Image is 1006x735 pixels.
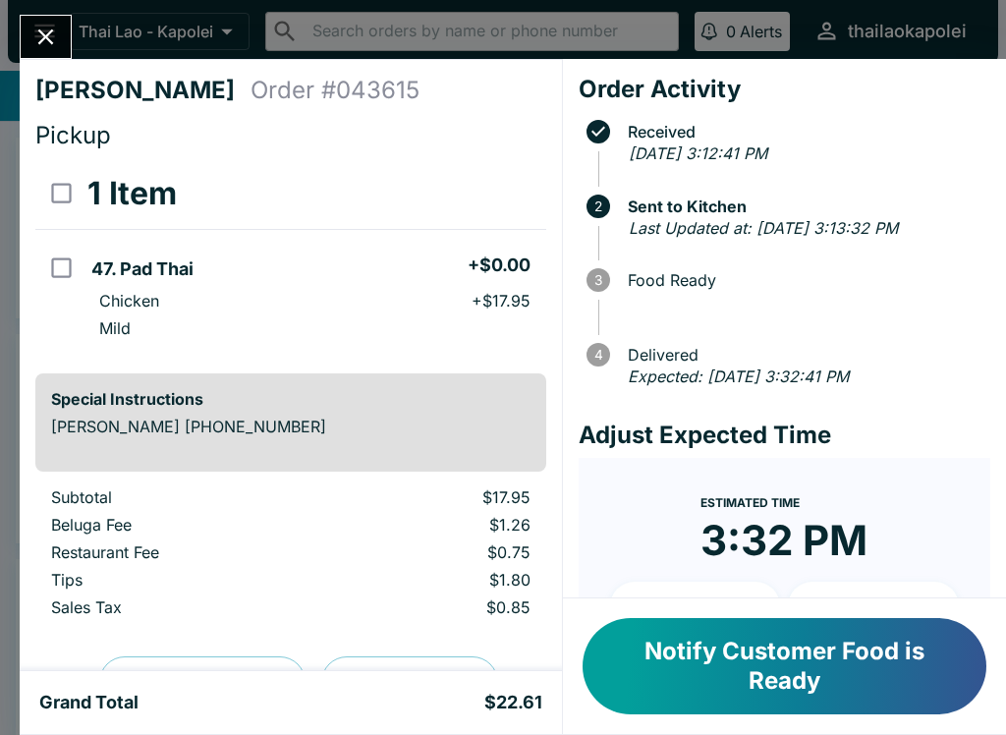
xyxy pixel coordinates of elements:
[35,158,546,358] table: orders table
[251,76,419,105] h4: Order # 043615
[610,582,781,631] button: + 10
[628,367,849,386] em: Expected: [DATE] 3:32:41 PM
[468,254,531,277] h5: + $0.00
[594,198,602,214] text: 2
[788,582,959,631] button: + 20
[51,570,314,590] p: Tips
[51,417,531,436] p: [PERSON_NAME] [PHONE_NUMBER]
[618,123,990,141] span: Received
[484,691,542,714] h5: $22.61
[51,389,531,409] h6: Special Instructions
[99,291,159,311] p: Chicken
[51,542,314,562] p: Restaurant Fee
[579,421,990,450] h4: Adjust Expected Time
[629,218,898,238] em: Last Updated at: [DATE] 3:13:32 PM
[99,656,306,707] button: Preview Receipt
[346,515,530,535] p: $1.26
[321,656,498,707] button: Print Receipt
[87,174,177,213] h3: 1 Item
[346,542,530,562] p: $0.75
[594,272,602,288] text: 3
[346,597,530,617] p: $0.85
[35,121,111,149] span: Pickup
[593,347,602,363] text: 4
[51,487,314,507] p: Subtotal
[618,271,990,289] span: Food Ready
[618,198,990,215] span: Sent to Kitchen
[39,691,139,714] h5: Grand Total
[700,495,800,510] span: Estimated Time
[51,515,314,535] p: Beluga Fee
[583,618,986,714] button: Notify Customer Food is Ready
[51,597,314,617] p: Sales Tax
[91,257,194,281] h5: 47. Pad Thai
[618,346,990,364] span: Delivered
[21,16,71,58] button: Close
[700,515,867,566] time: 3:32 PM
[99,318,131,338] p: Mild
[35,487,546,625] table: orders table
[579,75,990,104] h4: Order Activity
[629,143,767,163] em: [DATE] 3:12:41 PM
[35,76,251,105] h4: [PERSON_NAME]
[472,291,531,311] p: + $17.95
[346,487,530,507] p: $17.95
[346,570,530,590] p: $1.80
